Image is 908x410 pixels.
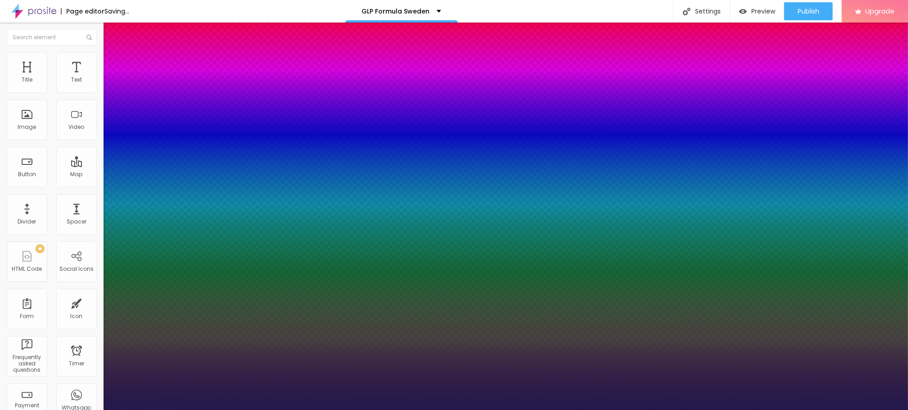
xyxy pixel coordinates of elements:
[9,354,45,374] div: Frequently asked questions
[71,313,83,319] div: Icon
[7,29,97,46] input: Search element
[18,219,36,225] div: Divider
[12,266,42,272] div: HTML Code
[798,8,819,15] span: Publish
[71,171,83,178] div: Map
[683,8,691,15] img: Icone
[865,7,894,15] span: Upgrade
[86,35,92,40] img: Icone
[69,124,85,130] div: Video
[69,360,84,367] div: Timer
[71,77,82,83] div: Text
[67,219,86,225] div: Spacer
[751,8,775,15] span: Preview
[104,8,129,14] div: Saving...
[18,171,36,178] div: Button
[739,8,747,15] img: view-1.svg
[59,266,94,272] div: Social Icons
[61,8,104,14] div: Page editor
[730,2,784,20] button: Preview
[18,124,36,130] div: Image
[784,2,833,20] button: Publish
[22,77,32,83] div: Title
[20,313,34,319] div: Form
[362,8,430,14] p: GLP Formula Sweden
